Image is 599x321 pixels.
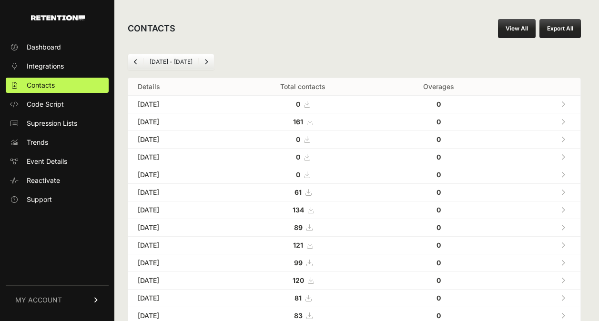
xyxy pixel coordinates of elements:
[6,135,109,150] a: Trends
[437,311,441,320] strong: 0
[437,171,441,179] strong: 0
[296,153,300,161] strong: 0
[27,42,61,52] span: Dashboard
[6,78,109,93] a: Contacts
[6,97,109,112] a: Code Script
[128,78,226,96] th: Details
[143,58,198,66] li: [DATE] - [DATE]
[6,59,109,74] a: Integrations
[437,206,441,214] strong: 0
[437,188,441,196] strong: 0
[27,138,48,147] span: Trends
[293,206,304,214] strong: 134
[27,80,55,90] span: Contacts
[437,259,441,267] strong: 0
[379,78,498,96] th: Overages
[293,118,313,126] a: 161
[128,149,226,166] td: [DATE]
[294,223,312,231] a: 89
[6,192,109,207] a: Support
[128,22,175,35] h2: CONTACTS
[437,294,441,302] strong: 0
[437,100,441,108] strong: 0
[294,259,303,267] strong: 99
[437,135,441,143] strong: 0
[296,100,300,108] strong: 0
[128,54,143,70] a: Previous
[27,176,60,185] span: Reactivate
[6,173,109,188] a: Reactivate
[293,206,314,214] a: 134
[6,116,109,131] a: Supression Lists
[296,135,300,143] strong: 0
[128,290,226,307] td: [DATE]
[128,113,226,131] td: [DATE]
[294,311,303,320] strong: 83
[31,15,85,20] img: Retention.com
[437,223,441,231] strong: 0
[294,188,302,196] strong: 61
[294,223,303,231] strong: 89
[296,171,300,179] strong: 0
[293,276,314,284] a: 120
[199,54,214,70] a: Next
[27,61,64,71] span: Integrations
[128,184,226,201] td: [DATE]
[128,254,226,272] td: [DATE]
[293,241,303,249] strong: 121
[128,201,226,219] td: [DATE]
[437,241,441,249] strong: 0
[294,188,311,196] a: 61
[6,40,109,55] a: Dashboard
[294,294,302,302] strong: 81
[293,118,303,126] strong: 161
[498,19,536,38] a: View All
[437,276,441,284] strong: 0
[226,78,379,96] th: Total contacts
[293,276,304,284] strong: 120
[128,96,226,113] td: [DATE]
[128,272,226,290] td: [DATE]
[128,219,226,237] td: [DATE]
[27,195,52,204] span: Support
[128,237,226,254] td: [DATE]
[27,119,77,128] span: Supression Lists
[539,19,581,38] button: Export All
[27,157,67,166] span: Event Details
[128,131,226,149] td: [DATE]
[294,311,312,320] a: 83
[6,285,109,314] a: MY ACCOUNT
[15,295,62,305] span: MY ACCOUNT
[128,166,226,184] td: [DATE]
[437,118,441,126] strong: 0
[437,153,441,161] strong: 0
[293,241,313,249] a: 121
[294,259,312,267] a: 99
[6,154,109,169] a: Event Details
[294,294,311,302] a: 81
[27,100,64,109] span: Code Script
